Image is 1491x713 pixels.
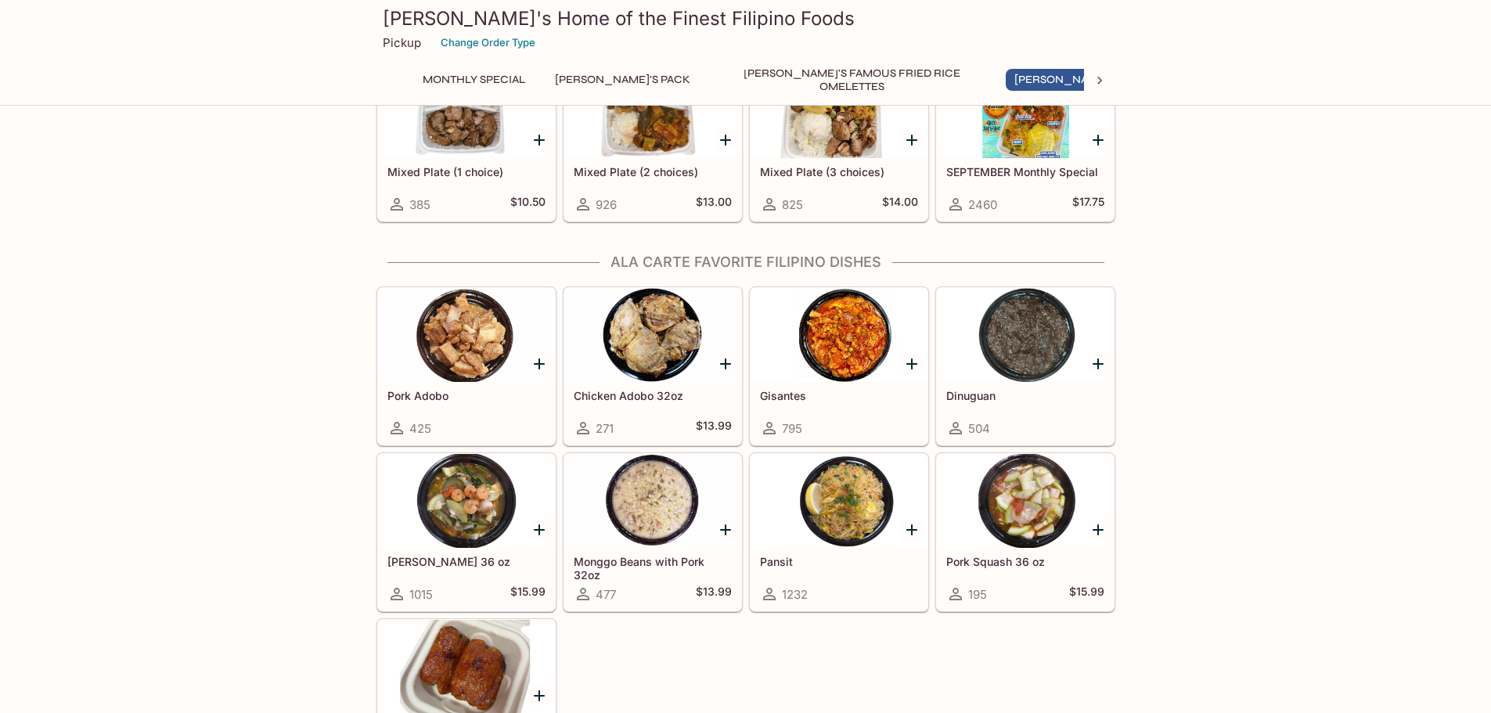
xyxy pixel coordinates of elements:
[716,520,736,539] button: Add Monggo Beans with Pork 32oz
[937,64,1114,158] div: SEPTEMBER Monthly Special
[564,63,742,221] a: Mixed Plate (2 choices)926$13.00
[716,354,736,373] button: Add Chicken Adobo 32oz
[377,63,556,221] a: Mixed Plate (1 choice)385$10.50
[510,585,546,603] h5: $15.99
[1089,520,1108,539] button: Add Pork Squash 36 oz
[530,520,549,539] button: Add Sari Sari 36 oz
[882,195,918,214] h5: $14.00
[716,130,736,149] button: Add Mixed Plate (2 choices)
[530,686,549,705] button: Add Longanisa Sausage 3pcs
[1006,69,1205,91] button: [PERSON_NAME]'s Mixed Plates
[750,63,928,221] a: Mixed Plate (3 choices)825$14.00
[750,287,928,445] a: Gisantes795
[902,520,922,539] button: Add Pansit
[946,389,1104,402] h5: Dinuguan
[751,454,927,548] div: Pansit
[510,195,546,214] h5: $10.50
[760,389,918,402] h5: Gisantes
[564,453,742,611] a: Monggo Beans with Pork 32oz477$13.99
[968,421,990,436] span: 504
[387,389,546,402] h5: Pork Adobo
[377,287,556,445] a: Pork Adobo425
[383,6,1109,31] h3: [PERSON_NAME]'s Home of the Finest Filipino Foods
[376,254,1115,271] h4: Ala Carte Favorite Filipino Dishes
[564,64,741,158] div: Mixed Plate (2 choices)
[409,587,433,602] span: 1015
[696,419,732,438] h5: $13.99
[936,63,1115,221] a: SEPTEMBER Monthly Special2460$17.75
[751,288,927,382] div: Gisantes
[711,69,993,91] button: [PERSON_NAME]'s Famous Fried Rice Omelettes
[530,130,549,149] button: Add Mixed Plate (1 choice)
[760,165,918,178] h5: Mixed Plate (3 choices)
[782,197,803,212] span: 825
[378,64,555,158] div: Mixed Plate (1 choice)
[574,555,732,581] h5: Monggo Beans with Pork 32oz
[696,195,732,214] h5: $13.00
[946,165,1104,178] h5: SEPTEMBER Monthly Special
[564,454,741,548] div: Monggo Beans with Pork 32oz
[1072,195,1104,214] h5: $17.75
[902,354,922,373] button: Add Gisantes
[968,197,997,212] span: 2460
[902,130,922,149] button: Add Mixed Plate (3 choices)
[1089,130,1108,149] button: Add SEPTEMBER Monthly Special
[1089,354,1108,373] button: Add Dinuguan
[564,287,742,445] a: Chicken Adobo 32oz271$13.99
[750,453,928,611] a: Pansit1232
[782,587,808,602] span: 1232
[946,555,1104,568] h5: Pork Squash 36 oz
[434,31,542,55] button: Change Order Type
[377,453,556,611] a: [PERSON_NAME] 36 oz1015$15.99
[696,585,732,603] h5: $13.99
[530,354,549,373] button: Add Pork Adobo
[564,288,741,382] div: Chicken Adobo 32oz
[751,64,927,158] div: Mixed Plate (3 choices)
[936,287,1115,445] a: Dinuguan504
[760,555,918,568] h5: Pansit
[968,587,987,602] span: 195
[596,587,616,602] span: 477
[596,421,614,436] span: 271
[383,35,421,50] p: Pickup
[409,421,431,436] span: 425
[409,197,430,212] span: 385
[546,69,699,91] button: [PERSON_NAME]'s Pack
[937,454,1114,548] div: Pork Squash 36 oz
[596,197,617,212] span: 926
[387,165,546,178] h5: Mixed Plate (1 choice)
[782,421,802,436] span: 795
[387,555,546,568] h5: [PERSON_NAME] 36 oz
[574,165,732,178] h5: Mixed Plate (2 choices)
[936,453,1115,611] a: Pork Squash 36 oz195$15.99
[937,288,1114,382] div: Dinuguan
[1069,585,1104,603] h5: $15.99
[414,69,534,91] button: Monthly Special
[574,389,732,402] h5: Chicken Adobo 32oz
[378,454,555,548] div: Sari Sari 36 oz
[378,288,555,382] div: Pork Adobo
